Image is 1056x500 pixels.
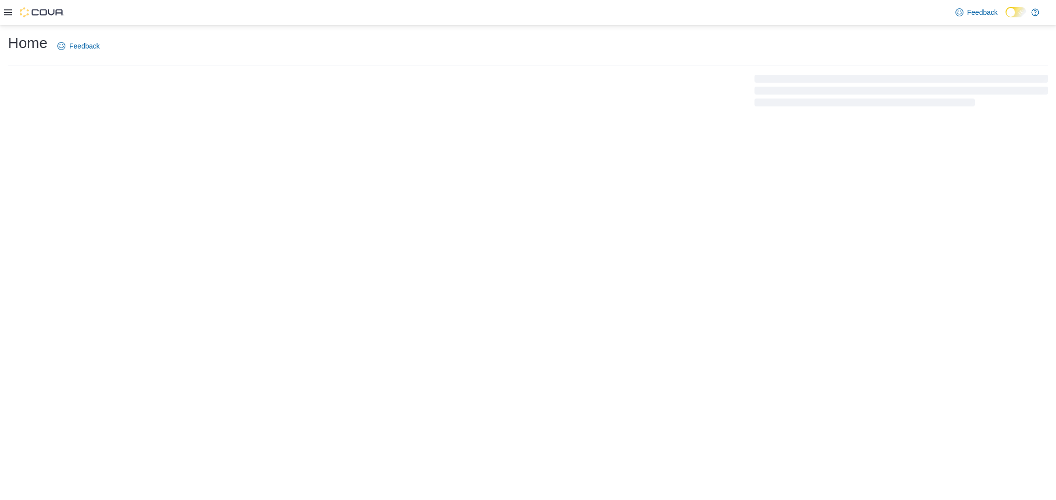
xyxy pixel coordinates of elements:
[1006,7,1026,17] input: Dark Mode
[20,7,64,17] img: Cova
[967,7,998,17] span: Feedback
[53,36,103,56] a: Feedback
[952,2,1002,22] a: Feedback
[8,33,48,53] h1: Home
[754,77,1048,108] span: Loading
[69,41,100,51] span: Feedback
